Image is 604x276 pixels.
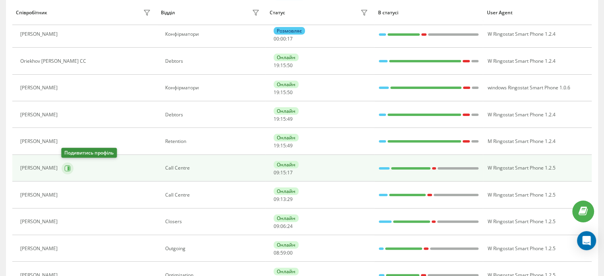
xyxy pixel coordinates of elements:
div: [PERSON_NAME] [20,112,60,118]
div: Call Centre [165,165,262,171]
span: 19 [274,89,279,96]
div: : : [274,90,293,95]
div: User Agent [487,10,588,15]
span: 09 [274,223,279,230]
span: 17 [287,169,293,176]
div: [PERSON_NAME] [20,246,60,251]
div: Онлайн [274,107,299,115]
span: 50 [287,89,293,96]
span: W Ringostat Smart Phone 1.2.5 [487,164,555,171]
div: Онлайн [274,54,299,61]
div: Співробітник [16,10,47,15]
span: 50 [287,62,293,69]
div: Подивитись профіль [61,148,117,158]
div: Статус [270,10,285,15]
span: W Ringostat Smart Phone 1.2.4 [487,111,555,118]
span: 15 [280,62,286,69]
div: Онлайн [274,241,299,249]
span: 00 [280,35,286,42]
div: Retention [165,139,262,144]
div: Онлайн [274,268,299,275]
div: Oriekhov [PERSON_NAME] CC [20,58,88,64]
span: 08 [274,249,279,256]
div: Конфірматори [165,85,262,91]
span: windows Ringostat Smart Phone 1.0.6 [487,84,570,91]
span: 06 [280,223,286,230]
div: [PERSON_NAME] [20,219,60,224]
div: Call Centre [165,192,262,198]
div: Онлайн [274,134,299,141]
span: 49 [287,142,293,149]
span: 19 [274,142,279,149]
span: 00 [287,249,293,256]
div: : : [274,63,293,68]
span: 59 [280,249,286,256]
span: 19 [274,116,279,122]
div: Онлайн [274,187,299,195]
span: 15 [280,116,286,122]
span: 09 [274,196,279,203]
span: 09 [274,169,279,176]
span: 13 [280,196,286,203]
span: 24 [287,223,293,230]
div: : : [274,224,293,229]
span: 19 [274,62,279,69]
span: 29 [287,196,293,203]
div: Closers [165,219,262,224]
span: 49 [287,116,293,122]
div: [PERSON_NAME] [20,165,60,171]
span: 15 [280,169,286,176]
div: Debtors [165,58,262,64]
div: Онлайн [274,81,299,88]
div: : : [274,197,293,202]
span: M Ringostat Smart Phone 1.2.4 [487,138,555,145]
div: Конфірматори [165,31,262,37]
div: [PERSON_NAME] [20,31,60,37]
div: Онлайн [274,161,299,168]
div: Розмовляє [274,27,305,35]
div: Відділ [161,10,175,15]
div: : : [274,36,293,42]
span: W Ringostat Smart Phone 1.2.5 [487,191,555,198]
span: 00 [274,35,279,42]
div: Open Intercom Messenger [577,231,596,250]
div: [PERSON_NAME] [20,85,60,91]
div: Outgoing [165,246,262,251]
div: Debtors [165,112,262,118]
div: [PERSON_NAME] [20,192,60,198]
span: 15 [280,142,286,149]
span: 15 [280,89,286,96]
div: : : [274,143,293,149]
div: В статусі [378,10,479,15]
div: : : [274,250,293,256]
span: W Ringostat Smart Phone 1.2.4 [487,58,555,64]
div: : : [274,170,293,176]
span: 17 [287,35,293,42]
span: W Ringostat Smart Phone 1.2.5 [487,218,555,225]
div: : : [274,116,293,122]
div: [PERSON_NAME] [20,139,60,144]
span: W Ringostat Smart Phone 1.2.4 [487,31,555,37]
div: Онлайн [274,214,299,222]
span: W Ringostat Smart Phone 1.2.5 [487,245,555,252]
